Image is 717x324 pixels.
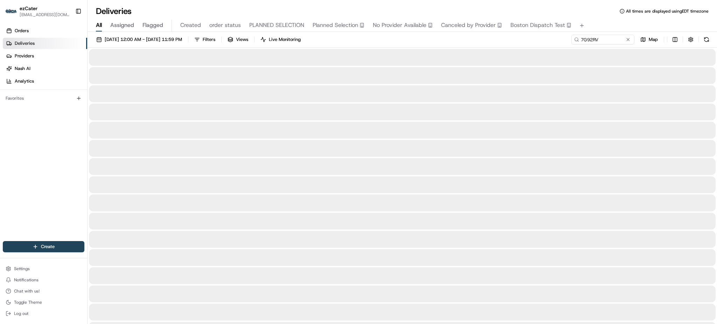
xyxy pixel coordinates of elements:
[3,93,84,104] div: Favorites
[15,28,29,34] span: Orders
[3,50,87,62] a: Providers
[249,21,304,29] span: PLANNED SELECTION
[20,12,70,17] button: [EMAIL_ADDRESS][DOMAIN_NAME]
[3,3,72,20] button: ezCaterezCater[EMAIL_ADDRESS][DOMAIN_NAME]
[14,266,30,272] span: Settings
[3,241,84,252] button: Create
[7,102,13,108] div: 📗
[59,102,65,108] div: 💻
[373,21,426,29] span: No Provider Available
[3,286,84,296] button: Chat with us!
[24,67,115,74] div: Start new chat
[105,36,182,43] span: [DATE] 12:00 AM - [DATE] 11:59 PM
[15,53,34,59] span: Providers
[3,264,84,274] button: Settings
[142,21,163,29] span: Flagged
[3,76,87,87] a: Analytics
[702,35,711,44] button: Refresh
[180,21,201,29] span: Created
[66,101,112,108] span: API Documentation
[7,7,21,21] img: Nash
[20,5,37,12] button: ezCater
[14,101,54,108] span: Knowledge Base
[14,311,28,316] span: Log out
[626,8,709,14] span: All times are displayed using EDT timezone
[3,63,87,74] a: Nash AI
[56,99,115,111] a: 💻API Documentation
[93,35,185,44] button: [DATE] 12:00 AM - [DATE] 11:59 PM
[96,21,102,29] span: All
[269,36,301,43] span: Live Monitoring
[70,119,85,124] span: Pylon
[224,35,251,44] button: Views
[6,9,17,14] img: ezCater
[313,21,358,29] span: Planned Selection
[3,297,84,307] button: Toggle Theme
[110,21,134,29] span: Assigned
[637,35,661,44] button: Map
[7,67,20,79] img: 1736555255976-a54dd68f-1ca7-489b-9aae-adbdc363a1c4
[209,21,241,29] span: order status
[41,244,55,250] span: Create
[510,21,565,29] span: Boston Dispatch Test
[119,69,127,77] button: Start new chat
[96,6,132,17] h1: Deliveries
[649,36,658,43] span: Map
[3,25,87,36] a: Orders
[4,99,56,111] a: 📗Knowledge Base
[3,275,84,285] button: Notifications
[18,45,116,52] input: Clear
[49,118,85,124] a: Powered byPylon
[7,28,127,39] p: Welcome 👋
[15,65,30,72] span: Nash AI
[571,35,634,44] input: Type to search
[14,277,39,283] span: Notifications
[24,74,89,79] div: We're available if you need us!
[14,300,42,305] span: Toggle Theme
[15,78,34,84] span: Analytics
[441,21,496,29] span: Canceled by Provider
[236,36,248,43] span: Views
[15,40,35,47] span: Deliveries
[3,309,84,318] button: Log out
[14,288,40,294] span: Chat with us!
[191,35,218,44] button: Filters
[203,36,215,43] span: Filters
[3,38,87,49] a: Deliveries
[257,35,304,44] button: Live Monitoring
